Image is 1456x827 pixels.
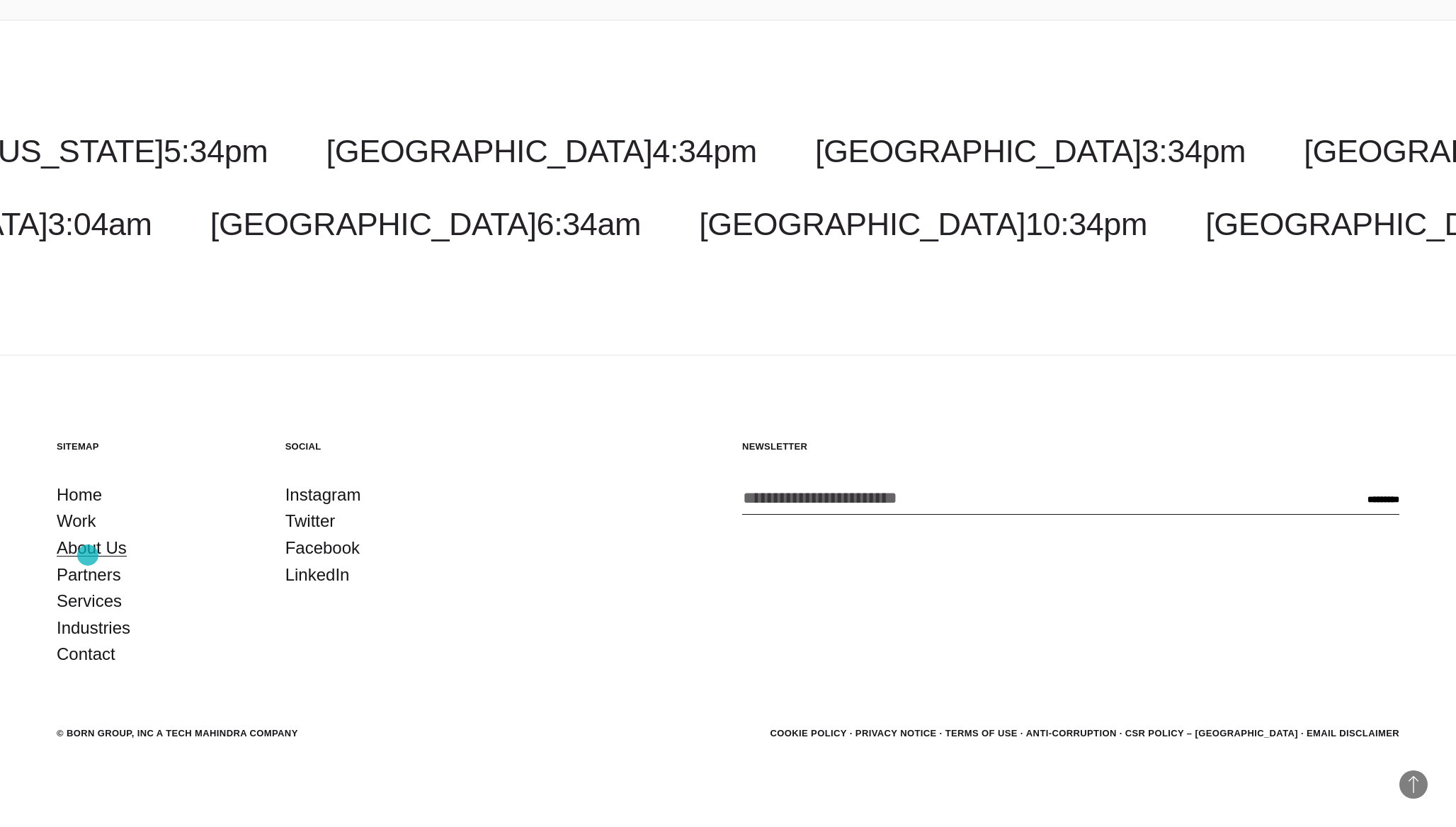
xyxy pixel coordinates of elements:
[1399,770,1428,799] button: Back to Top
[57,561,121,588] a: Partners
[1125,728,1298,738] a: CSR POLICY – [GEOGRAPHIC_DATA]
[57,440,257,452] h5: Sitemap
[285,561,350,588] a: LinkedIn
[742,440,1399,452] h5: Newsletter
[285,440,486,452] h5: Social
[945,728,1018,738] a: Terms of Use
[855,728,937,738] a: Privacy Notice
[326,133,757,169] a: [GEOGRAPHIC_DATA]4:34pm
[47,206,152,242] span: 3:04am
[1307,728,1399,738] a: Email Disclaimer
[57,508,96,535] a: Work
[652,133,756,169] span: 4:34pm
[57,615,130,641] a: Industries
[537,206,641,242] span: 6:34am
[57,588,122,615] a: Services
[699,206,1147,242] a: [GEOGRAPHIC_DATA]10:34pm
[770,728,846,738] a: Cookie Policy
[1026,728,1117,738] a: Anti-Corruption
[1025,206,1147,242] span: 10:34pm
[285,535,360,561] a: Facebook
[57,535,127,561] a: About Us
[57,641,115,668] a: Contact
[210,206,641,242] a: [GEOGRAPHIC_DATA]6:34am
[164,133,268,169] span: 5:34pm
[285,481,361,508] a: Instagram
[285,508,336,535] a: Twitter
[1142,133,1246,169] span: 3:34pm
[57,481,102,508] a: Home
[57,726,298,741] div: © BORN GROUP, INC A Tech Mahindra Company
[815,133,1246,169] a: [GEOGRAPHIC_DATA]3:34pm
